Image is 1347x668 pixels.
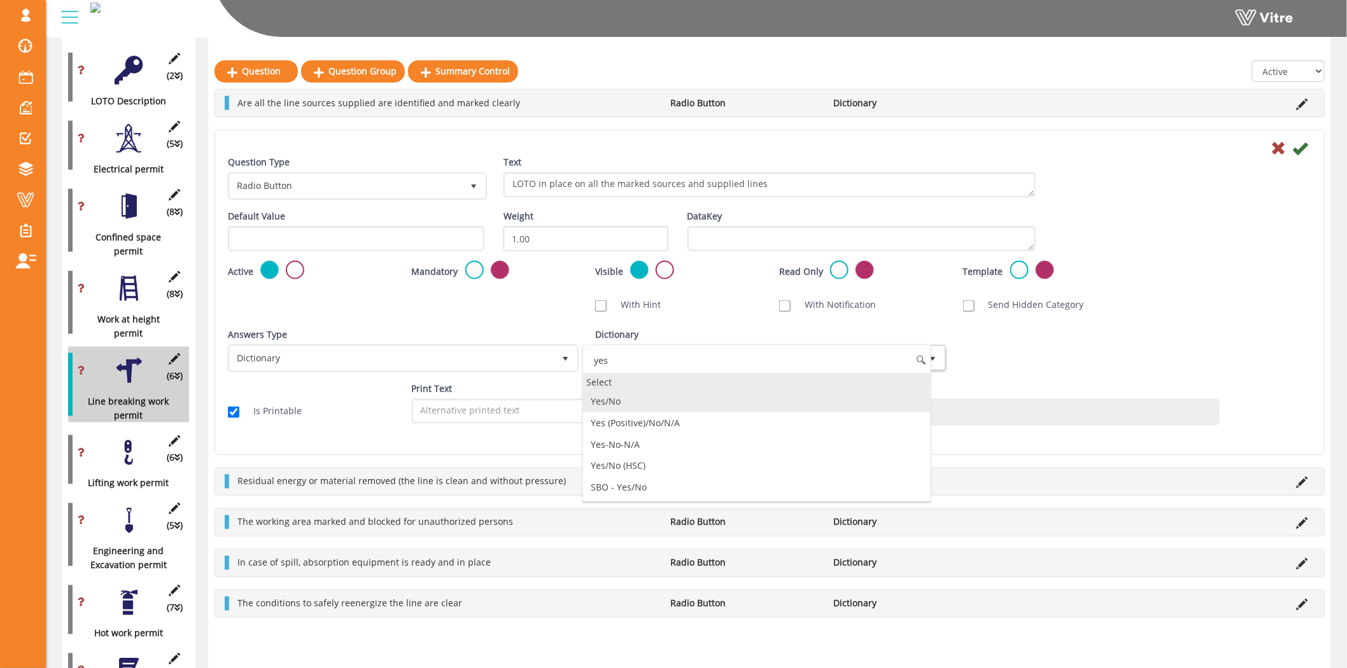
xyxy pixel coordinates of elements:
[228,328,287,342] label: Answers Type
[241,404,302,418] label: Is Printable
[301,60,405,82] a: Question Group
[583,477,930,499] li: SBO - Yes/No
[167,205,183,219] span: (8 )
[68,312,180,340] div: Work at height permit
[408,60,518,82] a: Summary Control
[922,347,945,370] span: select
[595,300,607,312] input: With Hint
[583,412,930,434] li: Yes (Positive)/No/N/A
[583,373,930,391] div: Select
[237,97,520,109] span: Are all the line sources supplied are identified and marked clearly
[68,162,180,176] div: Electrical permit
[90,3,101,13] img: 979c72ab-b8b6-4cd2-9386-84fee8092104.png
[237,557,491,569] span: In case of spill, absorption equipment is ready and in place
[68,230,180,258] div: Confined space permit
[554,347,577,370] span: select
[504,172,1036,197] textarea: LOTO in place on all the marked sources and supplied lines
[792,298,876,312] label: With Notification
[665,597,827,611] li: Radio Button
[167,287,183,301] span: (8 )
[688,209,723,223] label: DataKey
[68,627,180,641] div: Hot work permit
[504,209,533,223] label: Weight
[665,515,827,529] li: Radio Button
[595,265,623,279] label: Visible
[237,597,462,609] span: The conditions to safely reenergize the line are clear
[167,519,183,533] span: (5 )
[228,407,239,418] input: Is Printable
[167,69,183,83] span: (2 )
[230,347,554,370] span: Dictionary
[963,265,1003,279] label: Template
[228,265,253,279] label: Active
[583,391,930,412] li: Yes/No
[462,174,485,197] span: select
[228,155,290,169] label: Question Type
[237,475,566,487] span: Residual energy or material removed (the line is clean and without pressure)
[504,155,521,169] label: Text
[976,298,1084,312] label: Send Hidden Category
[167,369,183,383] span: (6 )
[827,556,989,570] li: Dictionary
[68,94,180,108] div: LOTO Description
[230,174,462,197] span: Radio Button
[583,434,930,456] li: Yes-No-N/A
[608,298,661,312] label: With Hint
[665,96,827,110] li: Radio Button
[963,300,975,312] input: Send Hidden Category
[68,394,180,422] div: Line breaking work permit
[167,601,183,615] span: (7 )
[237,516,513,528] span: The working area marked and blocked for unauthorized persons
[827,96,989,110] li: Dictionary
[779,265,823,279] label: Read Only
[583,456,930,477] li: Yes/No (HSC)
[412,382,453,396] label: Print Text
[412,265,458,279] label: Mandatory
[68,477,180,491] div: Lifting work permit
[228,209,285,223] label: Default Value
[665,556,827,570] li: Radio Button
[167,137,183,151] span: (5 )
[827,597,989,611] li: Dictionary
[595,328,638,342] label: Dictionary
[779,300,791,312] input: With Notification
[215,60,298,82] a: Question
[68,545,180,573] div: Engineering and Excavation permit
[827,515,989,529] li: Dictionary
[167,451,183,465] span: (6 )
